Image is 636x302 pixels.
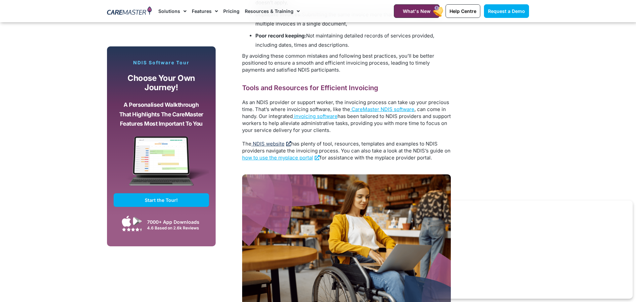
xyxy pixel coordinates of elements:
[242,53,434,73] span: By avoiding these common mistakes and following best practices, you’ll be better positioned to en...
[488,8,525,14] span: Request a Demo
[242,84,451,92] h2: Tools and Resources for Efficient Invoicing
[394,4,440,18] a: What's New
[133,216,142,226] img: Google Play App Icon
[255,32,306,39] b: Poor record keeping:
[114,136,209,193] img: CareMaster Software Mockup on Screen
[242,154,320,161] a: how to use the myplace portal
[119,100,204,129] p: A personalised walkthrough that highlights the CareMaster features most important to you
[242,113,451,133] span: has been tailored to NDIS providers and support workers to help alleviate administrative tasks, p...
[147,218,206,225] div: 7000+ App Downloads
[431,201,633,299] iframe: Popup CTA
[114,193,209,207] a: Start the Tour!
[484,4,529,18] a: Request a Demo
[242,106,446,119] span: , can come in handy. Our integrated
[293,113,338,119] a: invoicing software
[294,113,338,119] span: invoicing software
[114,60,209,66] p: NDIS Software Tour
[450,8,476,14] span: Help Centre
[446,4,480,18] a: Help Centre
[147,225,206,230] div: 4.6 Based on 2.6k Reviews
[107,6,152,16] img: CareMaster Logo
[320,154,432,161] span: for assistance with the myplace provider portal.
[253,141,285,147] span: NDIS website
[242,154,313,161] span: how to use the myplace portal
[122,227,142,231] img: Google Play Store App Review Stars
[119,74,204,92] p: Choose your own journey!
[145,197,178,203] span: Start the Tour!
[242,141,450,154] span: has plenty of tool, resources, templates and examples to NDIS providers navigate the invoicing pr...
[251,141,291,147] a: NDIS website
[122,215,131,227] img: Apple App Store Icon
[255,32,434,48] span: Not maintaining detailed records of services provided, including dates, times and descriptions.
[351,106,414,112] span: CareMaster NDIS software
[242,141,251,147] span: The
[350,106,414,112] a: CareMaster NDIS software
[242,99,449,112] span: As an NDIS provider or support worker, the invoicing process can take up your precious time. That...
[403,8,431,14] span: What's New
